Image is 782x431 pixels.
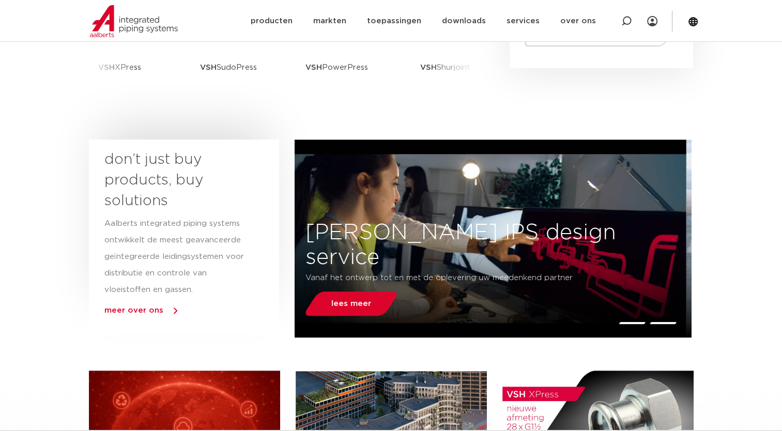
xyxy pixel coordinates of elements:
[618,322,646,324] li: Page dot 1
[305,64,322,71] strong: VSH
[104,149,245,211] h3: don’t just buy products, buy solutions
[104,306,163,314] a: meer over ons
[522,20,680,47] a: naar product catalogus
[649,322,677,324] li: Page dot 2
[98,35,141,100] p: XPress
[200,35,257,100] p: SudoPress
[303,291,400,316] a: lees meer
[305,270,609,286] p: Vanaf het ontwerp tot en met de oplevering uw meedenkend partner
[98,64,115,71] strong: VSH
[104,215,245,298] p: Aalberts integrated piping systems ontwikkelt de meest geavanceerde geïntegreerde leidingsystemen...
[420,64,437,71] strong: VSH
[305,35,368,100] p: PowerPress
[200,64,217,71] strong: VSH
[290,220,686,270] h3: [PERSON_NAME] IPS design service
[331,300,371,307] span: lees meer
[420,35,470,100] p: Shurjoint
